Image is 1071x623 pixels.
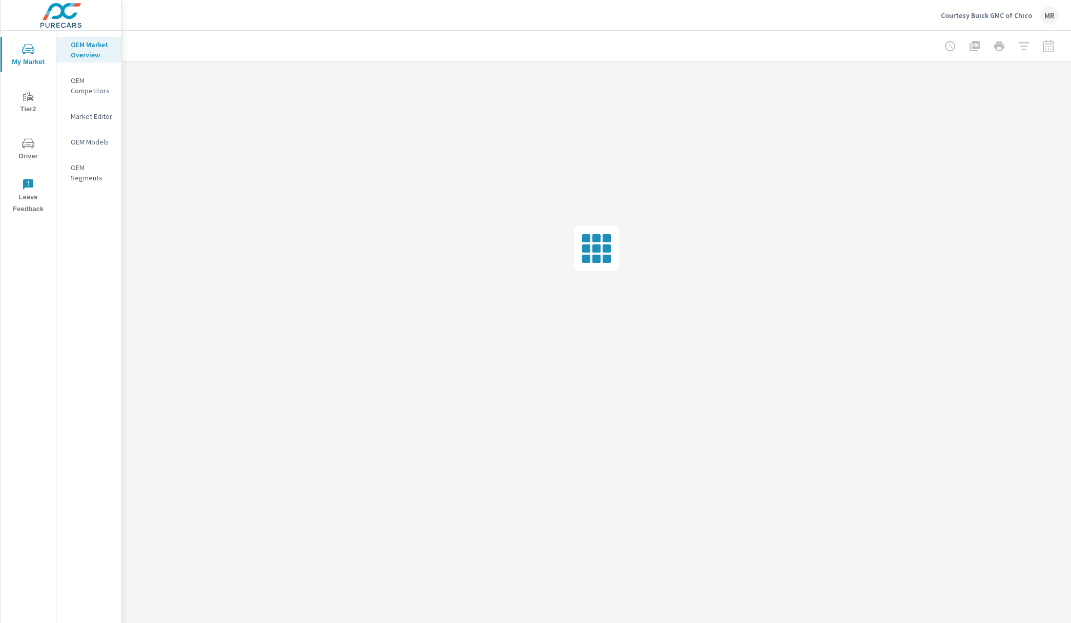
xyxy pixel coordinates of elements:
[56,160,121,185] div: OEM Segments
[71,111,113,121] p: Market Editor
[71,75,113,96] p: OEM Competitors
[56,73,121,98] div: OEM Competitors
[4,137,53,162] span: Driver
[56,134,121,150] div: OEM Models
[56,37,121,63] div: OEM Market Overview
[71,39,113,60] p: OEM Market Overview
[4,90,53,115] span: Tier2
[941,11,1032,20] p: Courtesy Buick GMC of Chico
[4,43,53,68] span: My Market
[4,178,53,215] span: Leave Feedback
[56,109,121,124] div: Market Editor
[1040,6,1059,25] div: MR
[71,162,113,183] p: OEM Segments
[1,31,56,219] div: nav menu
[71,137,113,147] p: OEM Models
